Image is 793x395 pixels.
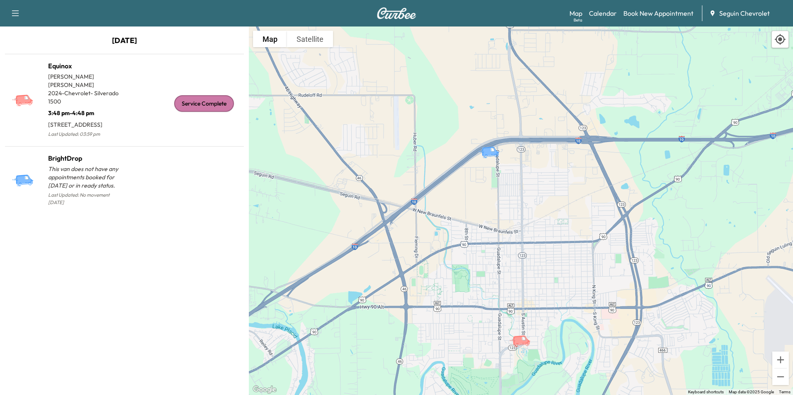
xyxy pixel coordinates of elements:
[377,7,416,19] img: Curbee Logo
[623,8,693,18] a: Book New Appointment
[729,390,774,394] span: Map data ©2025 Google
[569,8,582,18] a: MapBeta
[251,384,278,395] a: Open this area in Google Maps (opens a new window)
[772,352,789,368] button: Zoom in
[174,95,234,112] div: Service Complete
[48,117,124,129] p: [STREET_ADDRESS]
[48,129,124,140] p: Last Updated: 03:59 pm
[589,8,617,18] a: Calendar
[48,190,124,208] p: Last Updated: No movement [DATE]
[253,31,287,47] button: Show street map
[287,31,333,47] button: Show satellite imagery
[771,31,789,48] div: Recenter map
[509,326,538,341] gmp-advanced-marker: Equinox
[719,8,770,18] span: Seguin Chevrolet
[772,369,789,385] button: Zoom out
[574,17,582,23] div: Beta
[48,165,124,190] p: This van does not have any appointments booked for [DATE] or in ready status.
[48,61,124,71] h1: Equinox
[48,72,124,89] p: [PERSON_NAME] [PERSON_NAME]
[48,153,124,163] h1: BrightDrop
[251,384,278,395] img: Google
[48,89,124,106] p: 2024 - Chevrolet - Silverado 1500
[779,390,791,394] a: Terms (opens in new tab)
[48,106,124,117] p: 3:48 pm - 4:48 pm
[688,389,724,395] button: Keyboard shortcuts
[478,137,507,152] gmp-advanced-marker: BrightDrop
